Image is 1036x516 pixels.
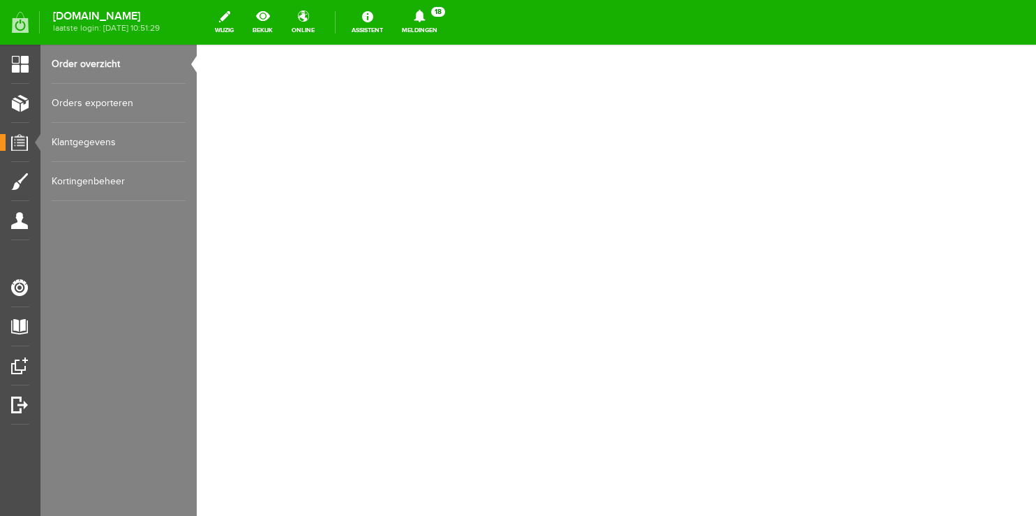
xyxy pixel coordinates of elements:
a: Kortingenbeheer [52,162,186,201]
span: laatste login: [DATE] 10:51:29 [53,24,160,32]
a: online [283,7,323,38]
a: wijzig [207,7,242,38]
a: bekijk [244,7,281,38]
a: Klantgegevens [52,123,186,162]
a: Order overzicht [52,45,186,84]
a: Meldingen18 [393,7,446,38]
strong: [DOMAIN_NAME] [53,13,160,20]
a: Orders exporteren [52,84,186,123]
span: 18 [431,7,445,17]
a: Assistent [343,7,391,38]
